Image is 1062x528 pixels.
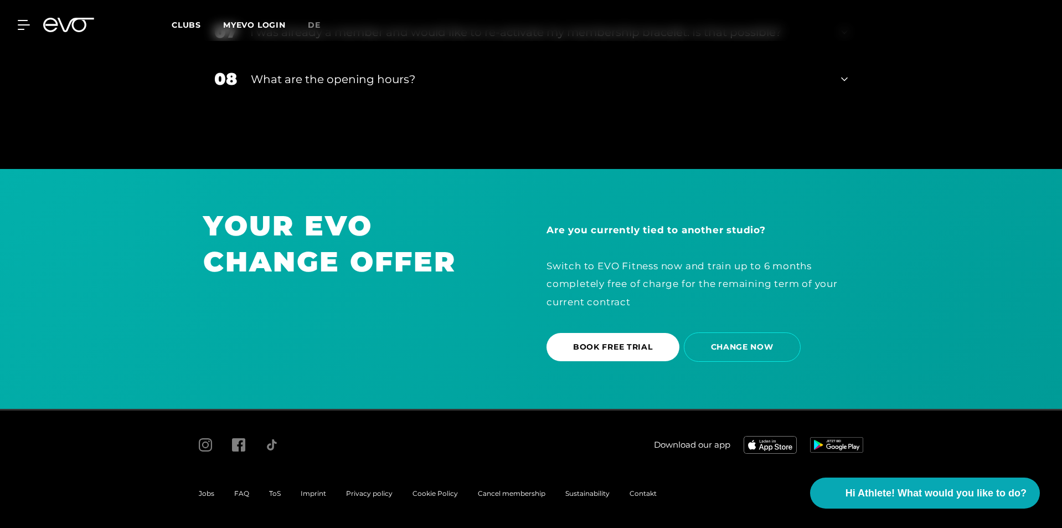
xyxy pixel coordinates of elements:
a: Cookie Policy [413,489,458,498]
a: MYEVO LOGIN [223,20,286,30]
div: What are the opening hours? [251,71,827,88]
img: evofitness app [744,436,797,454]
div: 08 [214,66,237,91]
img: evofitness app [810,437,863,453]
a: de [308,19,334,32]
a: Imprint [301,489,326,498]
a: FAQ [234,489,249,498]
a: Sustainability [565,489,610,498]
strong: Are you currently tied to another studio? [547,224,766,235]
a: Cancel membership [478,489,545,498]
a: Jobs [199,489,214,498]
span: Download our app [654,439,730,452]
a: ToS [269,489,281,498]
div: Switch to EVO Fitness now and train up to 6 months completely free of charge for the remaining te... [547,221,859,310]
a: Contakt [630,489,657,498]
a: CHANGE NOW [684,324,805,370]
span: Hi Athlete! What would you like to do? [846,486,1027,501]
span: de [308,20,321,30]
button: Hi Athlete! What would you like to do? [810,478,1040,509]
a: BOOK FREE TRIAL [547,325,684,370]
span: Clubs [172,20,201,30]
a: Privacy policy [346,489,393,498]
span: CHANGE NOW [711,341,774,353]
a: Clubs [172,19,223,30]
h1: YOUR EVO CHANGE OFFER [203,208,515,280]
span: BOOK FREE TRIAL [573,341,653,353]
